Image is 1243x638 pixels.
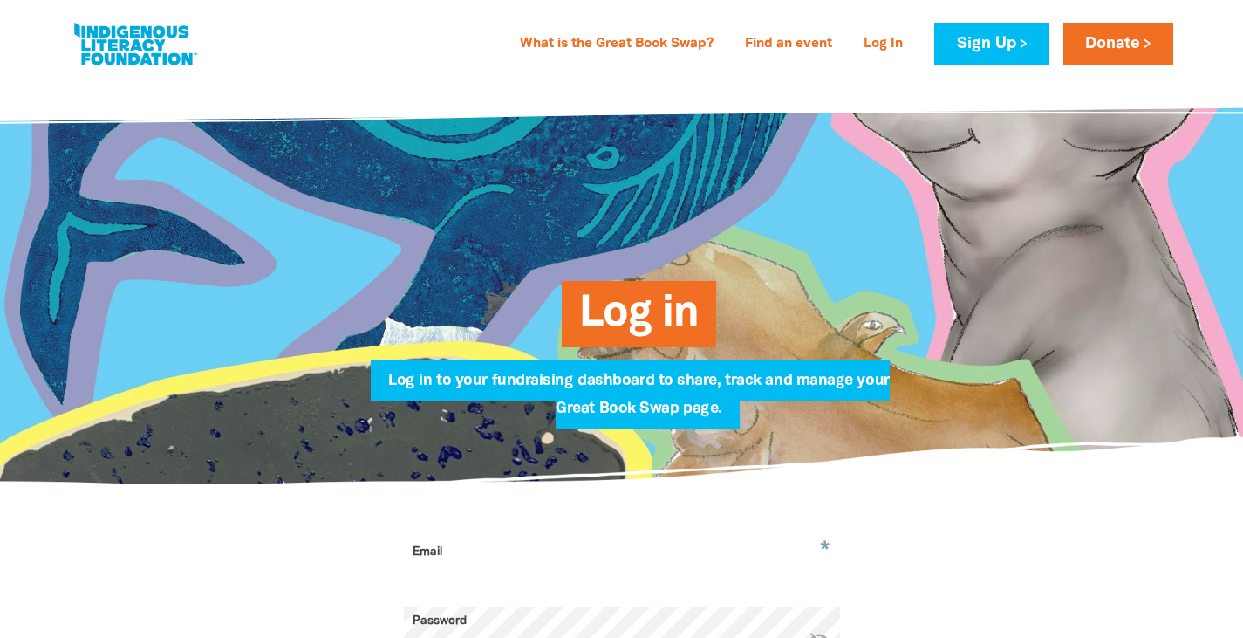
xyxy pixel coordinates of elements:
a: Find an event [734,31,843,58]
span: Log in to your fundraising dashboard to share, track and manage your Great Book Swap page. [388,374,889,429]
a: What is the Great Book Swap? [509,31,724,58]
span: Log in [579,294,699,347]
a: Donate [1063,23,1173,65]
a: Log In [853,31,913,58]
a: Sign Up [934,23,1048,65]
